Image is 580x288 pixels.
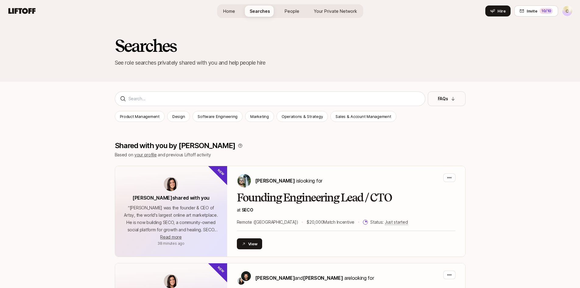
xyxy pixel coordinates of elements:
p: are looking for [255,274,374,282]
p: $20,000 Match Incentive [307,219,354,226]
span: Your Private Network [314,8,357,14]
p: Sales & Account Management [336,113,391,119]
input: Search... [128,95,420,102]
p: Status: [370,219,408,226]
span: [PERSON_NAME] shared with you [132,195,209,201]
span: Hire [497,8,506,14]
div: 10 /10 [540,8,553,14]
a: Home [218,5,240,17]
p: See role searches privately shared with you and help people hire [115,59,466,67]
button: Invite10/10 [514,5,558,16]
a: your profile [134,152,157,157]
button: Hire [485,5,511,16]
span: Invite [527,8,537,14]
span: [PERSON_NAME] [303,275,343,281]
p: Remote ([GEOGRAPHIC_DATA]) [237,219,298,226]
a: Your Private Network [309,5,362,17]
div: New [207,156,237,186]
img: Jennifer Lee [237,277,245,285]
div: New [207,253,237,283]
p: is looking for [255,177,322,185]
p: at [237,206,455,214]
p: Product Management [120,113,160,119]
p: Based on and previous Liftoff activity [115,151,466,158]
img: Ben Grove [241,271,251,281]
span: Just started [385,219,408,225]
a: People [280,5,304,17]
span: October 3, 2025 10:03am [157,241,185,246]
p: C [566,7,569,15]
button: FAQs [428,91,466,106]
span: Home [223,8,235,14]
span: [PERSON_NAME] [255,275,295,281]
p: Operations & Strategy [282,113,323,119]
button: Read more [160,233,181,241]
span: and [295,275,343,281]
h2: Founding Engineering Lead / CTO [237,192,455,204]
button: View [237,238,262,249]
span: [PERSON_NAME] [255,178,295,184]
button: C [562,5,573,16]
p: “ [PERSON_NAME] was the founder & CEO of Artsy, the world's largest online art marketplace. He is... [122,204,220,233]
h2: Searches [115,37,466,55]
img: avatar-url [164,177,178,191]
span: Searches [250,8,270,14]
span: Read more [160,234,181,240]
p: Marketing [250,113,269,119]
p: Design [172,113,185,119]
span: SECO [242,207,253,212]
p: Shared with you by [PERSON_NAME] [115,141,236,150]
p: Software Engineering [198,113,237,119]
p: FAQs [438,95,448,102]
span: People [285,8,299,14]
a: Searches [245,5,275,17]
img: Carter Cleveland [237,174,251,187]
